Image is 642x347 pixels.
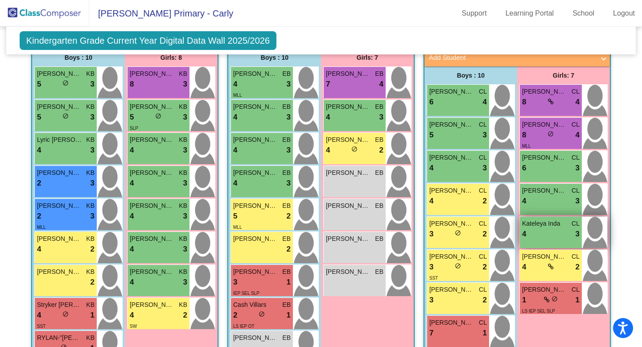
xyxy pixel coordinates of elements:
span: CL [572,285,580,294]
span: 1 [522,294,526,306]
span: 4 [37,244,41,255]
span: [PERSON_NAME] [37,201,82,211]
span: CL [479,219,487,228]
span: 2 [483,195,487,207]
span: 5 [233,211,237,222]
span: 4 [233,145,237,156]
span: [PERSON_NAME] [130,102,174,112]
span: [PERSON_NAME] Primary - Carly [89,6,233,21]
span: 4 [130,145,134,156]
span: 3 [183,78,187,90]
span: EB [282,333,291,343]
span: 3 [429,261,433,273]
span: [PERSON_NAME] [326,234,370,244]
span: 7 [429,327,433,339]
span: 4 [130,310,134,321]
span: 3 [287,178,291,189]
span: [PERSON_NAME] [429,186,474,195]
span: KB [86,168,95,178]
span: 1 [91,310,95,321]
span: 4 [522,261,526,273]
span: KB [86,333,95,343]
span: 4 [429,162,433,174]
span: 4 [326,145,330,156]
span: 1 [287,277,291,288]
span: 3 [576,162,580,174]
span: 4 [130,211,134,222]
span: 3 [91,211,95,222]
span: SLP [130,126,138,131]
span: do_not_disturb_alt [62,80,69,86]
span: LS IEP SEL SLP [522,309,555,314]
span: 3 [91,112,95,123]
span: [PERSON_NAME] [233,102,278,112]
span: [PERSON_NAME] [130,234,174,244]
span: 3 [183,277,187,288]
span: [PERSON_NAME] [522,252,567,261]
span: [PERSON_NAME] [429,219,474,228]
span: MLL [233,93,242,98]
span: SST [429,276,438,281]
div: Girls: 7 [517,66,610,84]
span: CL [572,186,580,195]
span: 4 [130,277,134,288]
span: EB [375,102,383,112]
span: [PERSON_NAME] [37,102,82,112]
span: LS IEP OT [233,324,255,329]
span: [PERSON_NAME] [37,69,82,78]
span: 5 [37,112,41,123]
span: [PERSON_NAME] [522,285,567,294]
span: [PERSON_NAME] [130,168,174,178]
span: CL [479,120,487,129]
span: 3 [91,178,95,189]
span: 2 [483,228,487,240]
span: 4 [522,228,526,240]
span: 2 [233,310,237,321]
span: 4 [37,145,41,156]
span: [PERSON_NAME] [429,87,474,96]
span: [PERSON_NAME] [233,234,278,244]
span: KB [179,69,187,78]
span: 7 [326,78,330,90]
span: RYLAN-"[PERSON_NAME]" [PERSON_NAME] [37,333,82,343]
span: KB [86,69,95,78]
span: [PERSON_NAME] [522,87,567,96]
span: 3 [91,145,95,156]
span: 2 [483,261,487,273]
span: [PERSON_NAME] [PERSON_NAME] [429,120,474,129]
span: 2 [483,294,487,306]
span: 4 [576,96,580,108]
span: 4 [37,310,41,321]
span: EB [375,168,383,178]
span: 4 [326,112,330,123]
span: [PERSON_NAME] [233,69,278,78]
span: do_not_disturb_alt [62,113,69,119]
span: 2 [37,178,41,189]
span: [PERSON_NAME] [233,135,278,145]
span: 1 [576,294,580,306]
span: do_not_disturb_alt [259,311,265,317]
mat-panel-title: Add Student [429,53,595,63]
span: 3 [287,145,291,156]
span: [PERSON_NAME] [522,186,567,195]
span: EB [282,201,291,211]
span: CL [479,186,487,195]
span: [PERSON_NAME] [130,201,174,211]
span: 6 [429,96,433,108]
a: Logout [606,6,642,21]
div: Boys : 10 [32,49,125,66]
span: SW [130,324,137,329]
span: EB [282,168,291,178]
span: Lyric [PERSON_NAME] [37,135,82,145]
span: EB [282,102,291,112]
span: 3 [287,112,291,123]
span: [PERSON_NAME] [PERSON_NAME] [233,267,278,277]
span: do_not_disturb_alt [351,146,358,152]
span: [PERSON_NAME] [233,201,278,211]
a: Learning Portal [498,6,561,21]
span: 3 [183,145,187,156]
span: 2 [379,145,383,156]
span: 4 [233,112,237,123]
span: 2 [287,244,291,255]
span: [PERSON_NAME] [429,252,474,261]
